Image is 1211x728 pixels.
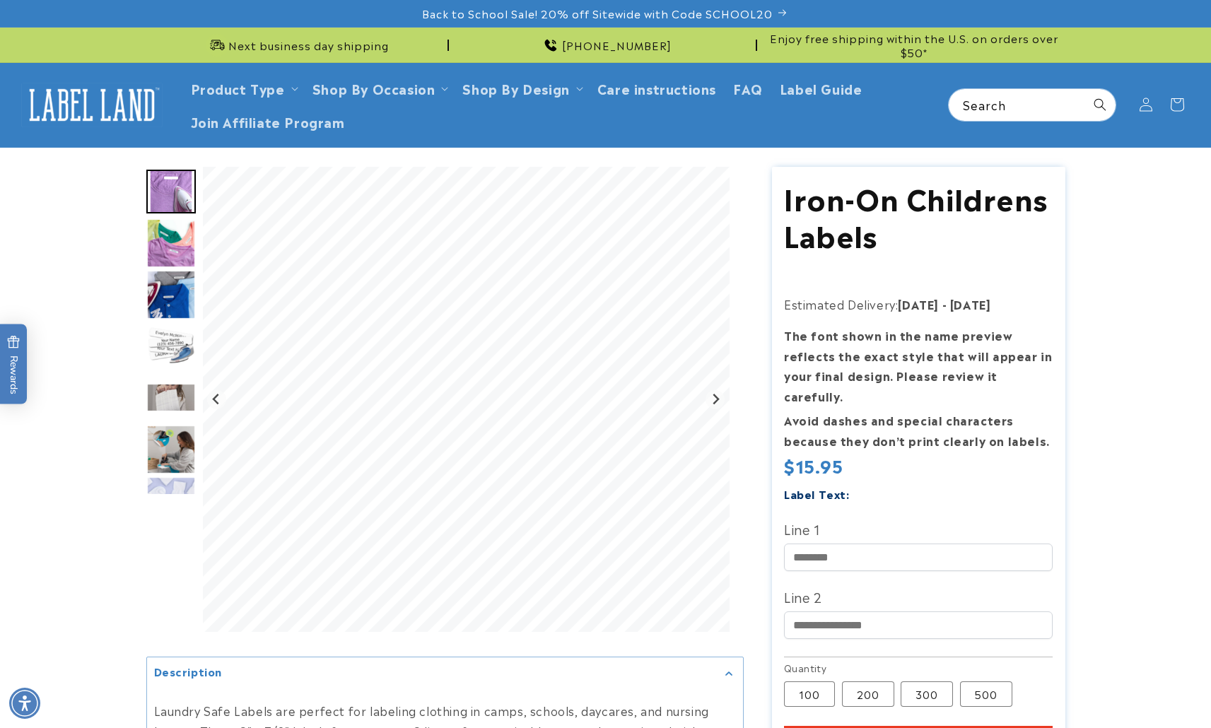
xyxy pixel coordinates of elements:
[146,170,196,213] img: Iron on name label being ironed to shirt
[842,681,894,707] label: 200
[207,390,226,409] button: Go to last slide
[7,336,21,394] span: Rewards
[784,517,1053,540] label: Line 1
[312,80,435,96] span: Shop By Occasion
[763,31,1065,59] span: Enjoy free shipping within the U.S. on orders over $50*
[146,383,196,412] img: null
[455,28,757,62] div: Announcement
[191,78,285,98] a: Product Type
[901,681,953,707] label: 300
[146,476,196,526] img: Iron-On Childrens Labels - Label Land
[16,78,168,132] a: Label Land
[146,270,196,319] div: Go to slide 3
[462,78,569,98] a: Shop By Design
[784,454,843,476] span: $15.95
[706,390,725,409] button: Next slide
[454,71,588,105] summary: Shop By Design
[182,105,353,138] a: Join Affiliate Program
[950,295,991,312] strong: [DATE]
[146,425,196,474] img: Iron-On Childrens Labels - Label Land
[784,294,1053,315] p: Estimated Delivery:
[146,28,449,62] div: Announcement
[784,327,1052,404] strong: The font shown in the name preview reflects the exact style that will appear in your final design...
[914,662,1197,714] iframe: Gorgias Floating Chat
[154,664,223,679] h2: Description
[146,218,196,268] div: Go to slide 2
[784,179,1053,252] h1: Iron-On Childrens Labels
[182,71,304,105] summary: Product Type
[21,83,163,127] img: Label Land
[784,585,1053,608] label: Line 2
[147,657,743,689] summary: Description
[228,38,389,52] span: Next business day shipping
[146,476,196,526] div: Go to slide 7
[146,373,196,423] div: Go to slide 5
[784,486,850,502] label: Label Text:
[780,80,862,96] span: Label Guide
[146,322,196,371] img: Iron-on name labels with an iron
[898,295,939,312] strong: [DATE]
[191,113,345,129] span: Join Affiliate Program
[733,80,763,96] span: FAQ
[146,218,196,268] img: Iron on name tags ironed to a t-shirt
[422,6,773,20] span: Back to School Sale! 20% off Sitewide with Code SCHOOL20
[9,688,40,719] div: Accessibility Menu
[562,38,672,52] span: [PHONE_NUMBER]
[589,71,725,105] a: Care instructions
[597,80,716,96] span: Care instructions
[304,71,455,105] summary: Shop By Occasion
[725,71,771,105] a: FAQ
[942,295,947,312] strong: -
[763,28,1065,62] div: Announcement
[146,167,196,216] div: Go to slide 1
[146,270,196,319] img: Iron on name labels ironed to shirt collar
[146,322,196,371] div: Go to slide 4
[784,681,835,707] label: 100
[146,425,196,474] div: Go to slide 6
[784,661,828,675] legend: Quantity
[771,71,871,105] a: Label Guide
[1084,89,1116,120] button: Search
[784,411,1050,449] strong: Avoid dashes and special characters because they don’t print clearly on labels.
